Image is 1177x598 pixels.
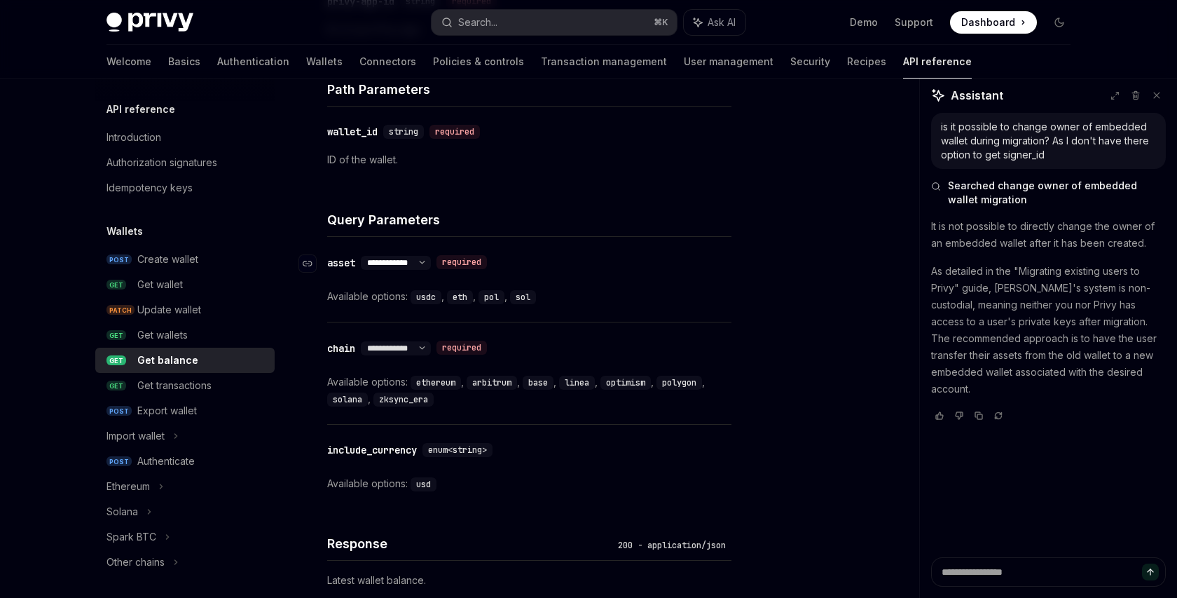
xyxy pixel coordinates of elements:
[948,179,1166,207] span: Searched change owner of embedded wallet migration
[106,330,126,341] span: GET
[106,223,143,240] h5: Wallets
[106,554,165,571] div: Other chains
[931,218,1166,252] p: It is not possible to directly change the owner of an embedded wallet after it has been created.
[903,45,972,79] a: API reference
[95,373,275,398] a: GETGet transactions
[327,443,417,457] div: include_currency
[137,327,188,344] div: Get wallets
[95,272,275,297] a: GETGet wallet
[411,290,441,304] code: usdc
[327,80,731,99] h4: Path Parameters
[137,352,198,369] div: Get balance
[656,374,708,390] div: ,
[306,45,343,79] a: Wallets
[106,355,126,366] span: GET
[436,341,487,355] div: required
[106,13,193,32] img: dark logo
[106,280,126,290] span: GET
[790,45,830,79] a: Security
[168,45,200,79] a: Basics
[850,15,878,29] a: Demo
[106,129,161,146] div: Introduction
[137,251,198,268] div: Create wallet
[106,305,135,315] span: PATCH
[961,15,1015,29] span: Dashboard
[447,288,479,305] div: ,
[411,477,436,491] code: usd
[389,126,418,137] span: string
[523,374,559,390] div: ,
[95,125,275,150] a: Introduction
[95,348,275,373] a: GETGet balance
[600,374,656,390] div: ,
[1142,564,1159,580] button: Send message
[217,45,289,79] a: Authentication
[708,15,736,29] span: Ask AI
[106,154,217,171] div: Authorization signatures
[436,255,487,269] div: required
[600,376,651,390] code: optimism
[428,444,487,456] span: enum<string>
[106,179,193,196] div: Idempotency keys
[106,381,126,391] span: GET
[612,538,731,552] div: 200 - application/json
[327,341,355,355] div: chain
[559,376,595,390] code: linea
[327,393,368,407] code: solana
[95,150,275,175] a: Authorization signatures
[467,376,517,390] code: arbitrum
[106,428,165,444] div: Import wallet
[931,263,1166,397] p: As detailed in the "Migrating existing users to Privy" guide, [PERSON_NAME]'s system is non-custo...
[106,406,132,416] span: POST
[950,11,1037,34] a: Dashboard
[373,393,434,407] code: zksync_era
[327,572,731,589] p: Latest wallet balance.
[447,290,473,304] code: eth
[327,374,731,407] div: Available options:
[106,45,151,79] a: Welcome
[327,390,373,407] div: ,
[510,290,536,304] code: sol
[137,276,183,293] div: Get wallet
[137,453,195,470] div: Authenticate
[479,288,510,305] div: ,
[931,179,1166,207] button: Searched change owner of embedded wallet migration
[95,322,275,348] a: GETGet wallets
[327,151,731,168] p: ID of the wallet.
[411,376,461,390] code: ethereum
[654,17,668,28] span: ⌘ K
[327,256,355,270] div: asset
[541,45,667,79] a: Transaction management
[327,534,612,553] h4: Response
[106,503,138,520] div: Solana
[106,456,132,467] span: POST
[95,247,275,272] a: POSTCreate wallet
[327,288,731,305] div: Available options:
[895,15,933,29] a: Support
[951,87,1003,104] span: Assistant
[137,402,197,419] div: Export wallet
[137,301,201,318] div: Update wallet
[327,125,378,139] div: wallet_id
[559,374,600,390] div: ,
[95,398,275,423] a: POSTExport wallet
[106,254,132,265] span: POST
[299,250,327,278] a: Navigate to header
[941,120,1156,162] div: is it possible to change owner of embedded wallet during migration? As I don't have there option ...
[479,290,504,304] code: pol
[656,376,702,390] code: polygon
[433,45,524,79] a: Policies & controls
[106,529,156,545] div: Spark BTC
[95,175,275,201] a: Idempotency keys
[429,125,480,139] div: required
[432,10,677,35] button: Search...⌘K
[458,14,497,31] div: Search...
[327,210,731,229] h4: Query Parameters
[106,101,175,118] h5: API reference
[684,45,773,79] a: User management
[137,377,212,394] div: Get transactions
[1048,11,1071,34] button: Toggle dark mode
[106,478,150,495] div: Ethereum
[467,374,523,390] div: ,
[327,475,731,492] div: Available options:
